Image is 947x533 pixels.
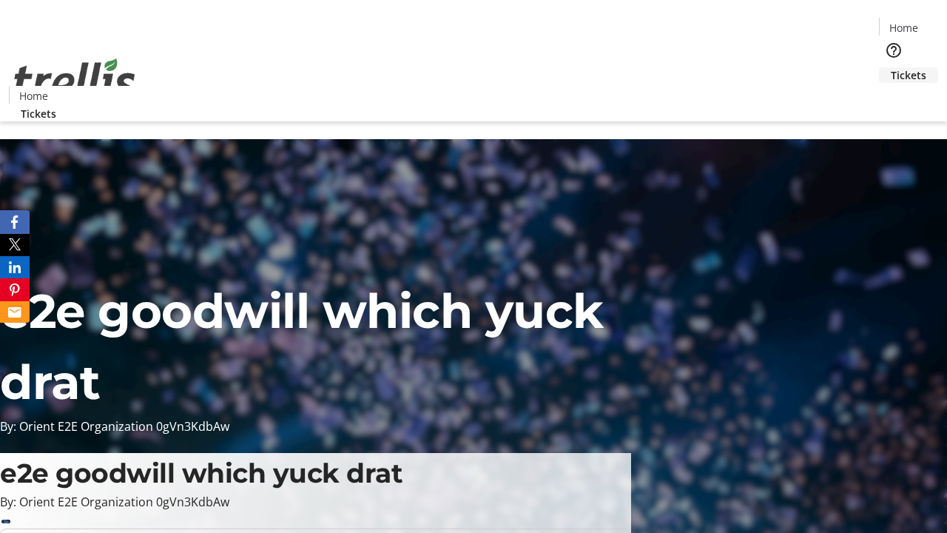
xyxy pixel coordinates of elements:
img: Orient E2E Organization 0gVn3KdbAw's Logo [9,42,141,116]
span: Tickets [21,106,56,121]
button: Cart [879,83,909,113]
a: Tickets [9,106,68,121]
a: Home [10,88,57,104]
span: Home [19,88,48,104]
span: Tickets [891,67,926,83]
a: Home [880,20,927,36]
button: Help [879,36,909,65]
a: Tickets [879,67,938,83]
span: Home [889,20,918,36]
